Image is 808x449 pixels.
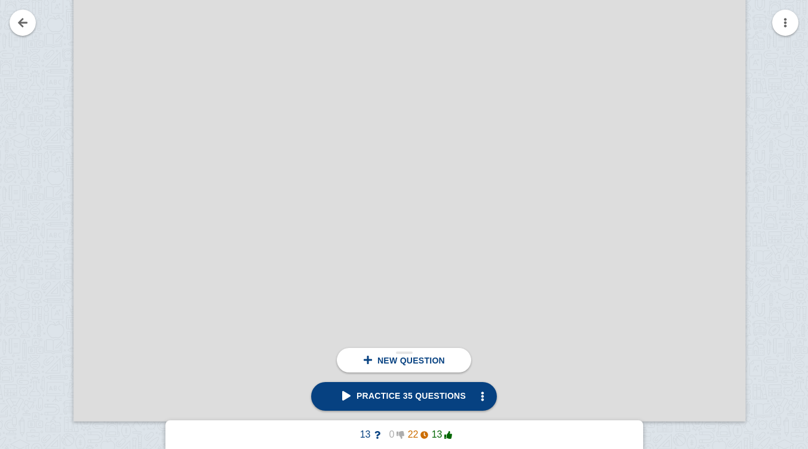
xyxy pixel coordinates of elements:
span: 22 [404,429,428,440]
span: New question [377,356,445,365]
span: 13 [357,429,380,440]
a: Go back to your notes [10,10,36,36]
span: Practice 35 questions [342,391,466,401]
a: Practice 35 questions [311,382,497,411]
button: 1302213 [347,425,462,444]
span: 0 [380,429,404,440]
span: 13 [428,429,452,440]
